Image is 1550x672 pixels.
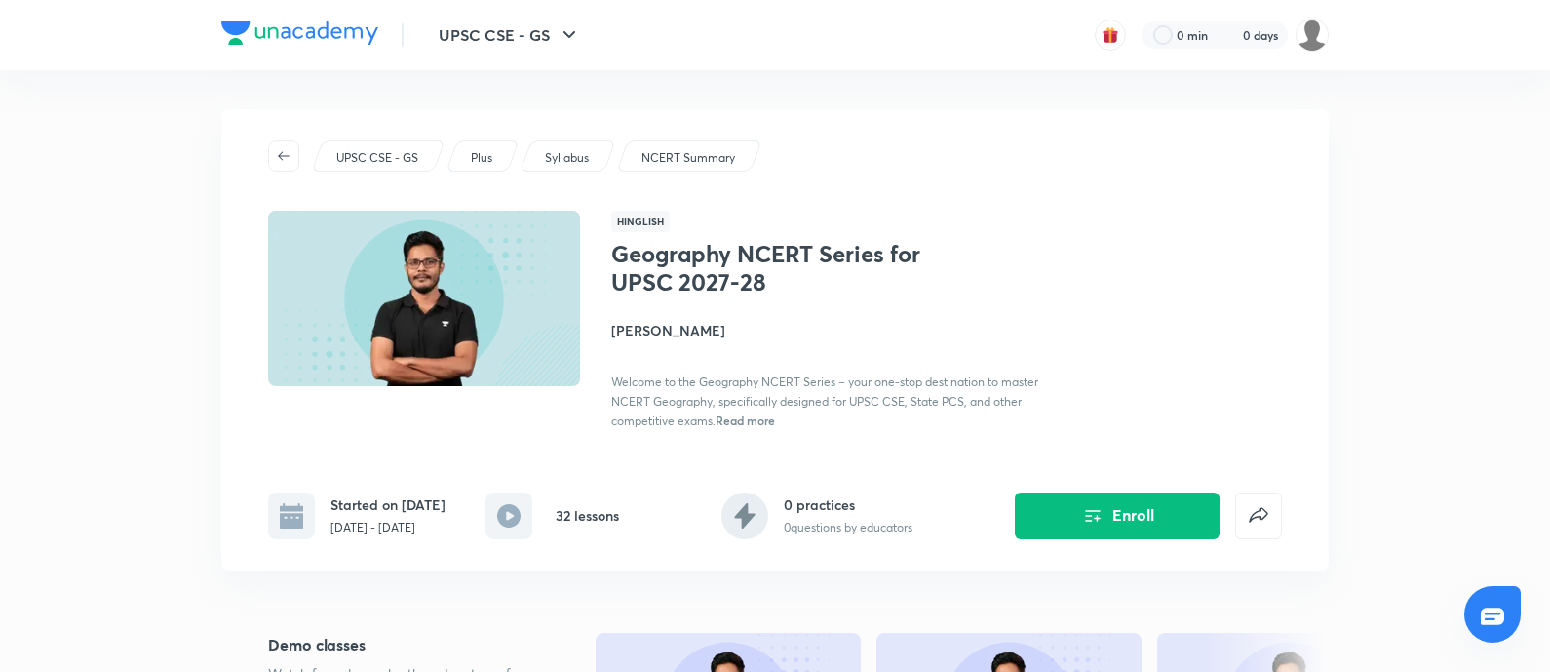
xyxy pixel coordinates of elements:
h5: Demo classes [268,633,533,656]
p: Syllabus [545,149,589,167]
a: NCERT Summary [639,149,739,167]
button: Enroll [1015,493,1220,539]
p: NCERT Summary [641,149,735,167]
h6: Started on [DATE] [330,494,446,515]
a: UPSC CSE - GS [333,149,422,167]
a: Company Logo [221,21,378,50]
h4: [PERSON_NAME] [611,320,1048,340]
button: UPSC CSE - GS [427,16,593,55]
img: Thumbnail [265,209,583,388]
a: Plus [468,149,496,167]
p: [DATE] - [DATE] [330,519,446,536]
img: streak [1220,25,1239,45]
button: false [1235,493,1282,539]
button: avatar [1095,20,1126,51]
span: Welcome to the Geography NCERT Series – your one-stop destination to master NCERT Geography, spec... [611,375,1038,428]
h1: Geography NCERT Series for UPSC 2027-28 [611,240,930,296]
span: Hinglish [611,211,670,232]
p: UPSC CSE - GS [336,149,418,167]
img: avatar [1102,26,1119,44]
p: Plus [471,149,492,167]
img: Piali K [1296,19,1329,52]
span: Read more [716,413,775,428]
h6: 0 practices [784,494,912,515]
p: 0 questions by educators [784,519,912,536]
img: Company Logo [221,21,378,45]
a: Syllabus [542,149,593,167]
h6: 32 lessons [556,505,619,526]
